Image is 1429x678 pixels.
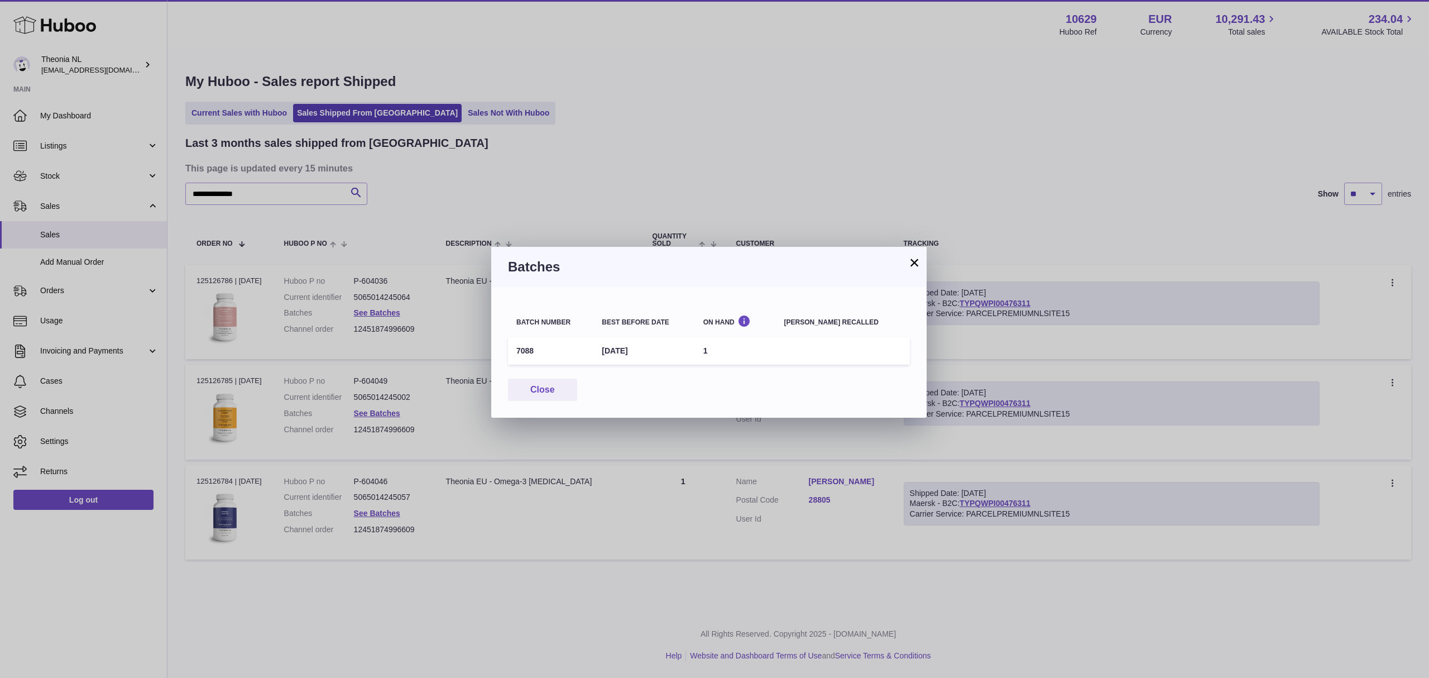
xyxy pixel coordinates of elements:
[784,319,901,326] div: [PERSON_NAME] recalled
[516,319,585,326] div: Batch number
[695,337,776,365] td: 1
[508,337,593,365] td: 7088
[703,315,768,326] div: On Hand
[908,256,921,269] button: ×
[593,337,694,365] td: [DATE]
[508,258,910,276] h3: Batches
[602,319,686,326] div: Best before date
[508,379,577,402] button: Close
